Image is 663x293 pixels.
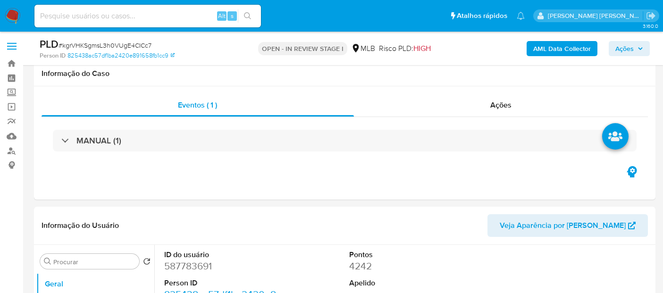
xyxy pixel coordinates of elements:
button: search-icon [238,9,257,23]
span: Alt [218,11,226,20]
a: 825438ac57df1ba2420e891658fb1cc9 [67,51,175,60]
dt: Apelido [349,278,463,288]
p: leticia.siqueira@mercadolivre.com [548,11,643,20]
dd: 587783691 [164,260,278,273]
span: Risco PLD: [379,43,431,54]
dd: 4242 [349,260,463,273]
span: # kgrVHKSgmsL3h0VUgE4CICc7 [59,41,151,50]
h1: Informação do Caso [42,69,648,78]
b: AML Data Collector [533,41,591,56]
div: MANUAL (1) [53,130,637,151]
div: MLB [351,43,375,54]
dt: Person ID [164,278,278,288]
span: Veja Aparência por [PERSON_NAME] [500,214,626,237]
button: AML Data Collector [527,41,597,56]
button: Ações [609,41,650,56]
span: Ações [615,41,634,56]
span: Atalhos rápidos [457,11,507,21]
b: PLD [40,36,59,51]
span: HIGH [413,43,431,54]
dt: Pontos [349,250,463,260]
a: Sair [646,11,656,21]
span: s [231,11,234,20]
button: Veja Aparência por [PERSON_NAME] [487,214,648,237]
button: Retornar ao pedido padrão [143,258,151,268]
dt: ID do usuário [164,250,278,260]
h3: MANUAL (1) [76,135,121,146]
span: Ações [490,100,512,110]
h1: Informação do Usuário [42,221,119,230]
a: Notificações [517,12,525,20]
b: Person ID [40,51,66,60]
span: Eventos ( 1 ) [178,100,217,110]
p: OPEN - IN REVIEW STAGE I [258,42,347,55]
button: Procurar [44,258,51,265]
input: Pesquise usuários ou casos... [34,10,261,22]
input: Procurar [53,258,135,266]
